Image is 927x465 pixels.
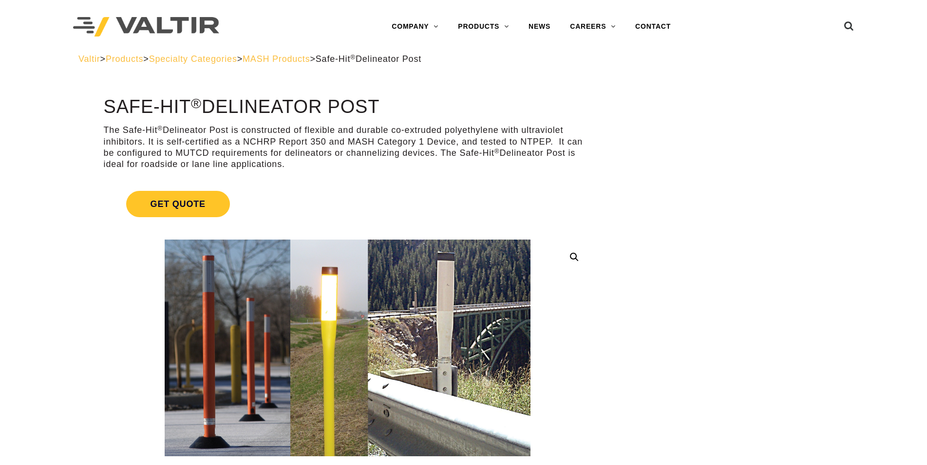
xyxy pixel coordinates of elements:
a: Get Quote [104,179,592,229]
a: CAREERS [560,17,625,37]
a: NEWS [519,17,560,37]
sup: ® [494,148,500,155]
span: Safe-Hit Delineator Post [316,54,421,64]
h1: Safe-Hit Delineator Post [104,97,592,117]
a: Specialty Categories [149,54,237,64]
a: PRODUCTS [448,17,519,37]
sup: ® [350,54,356,61]
a: MASH Products [243,54,310,64]
img: Valtir [73,17,219,37]
a: Valtir [78,54,100,64]
sup: ® [191,95,202,111]
p: The Safe-Hit Delineator Post is constructed of flexible and durable co-extruded polyethylene with... [104,125,592,170]
a: Products [106,54,143,64]
sup: ® [157,125,163,132]
a: COMPANY [382,17,448,37]
div: > > > > [78,54,849,65]
span: Get Quote [126,191,230,217]
a: CONTACT [625,17,681,37]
